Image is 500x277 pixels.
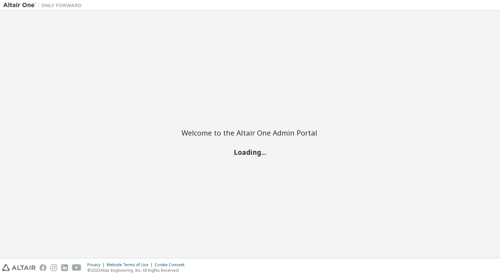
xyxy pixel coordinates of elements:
[181,128,319,137] h2: Welcome to the Altair One Admin Portal
[61,264,68,271] img: linkedin.svg
[50,264,57,271] img: instagram.svg
[87,268,188,273] p: © 2025 Altair Engineering, Inc. All Rights Reserved.
[87,262,107,268] div: Privacy
[72,264,81,271] img: youtube.svg
[3,2,85,8] img: Altair One
[155,262,188,268] div: Cookie Consent
[40,264,46,271] img: facebook.svg
[107,262,155,268] div: Website Terms of Use
[181,148,319,156] h2: Loading...
[2,264,36,271] img: altair_logo.svg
